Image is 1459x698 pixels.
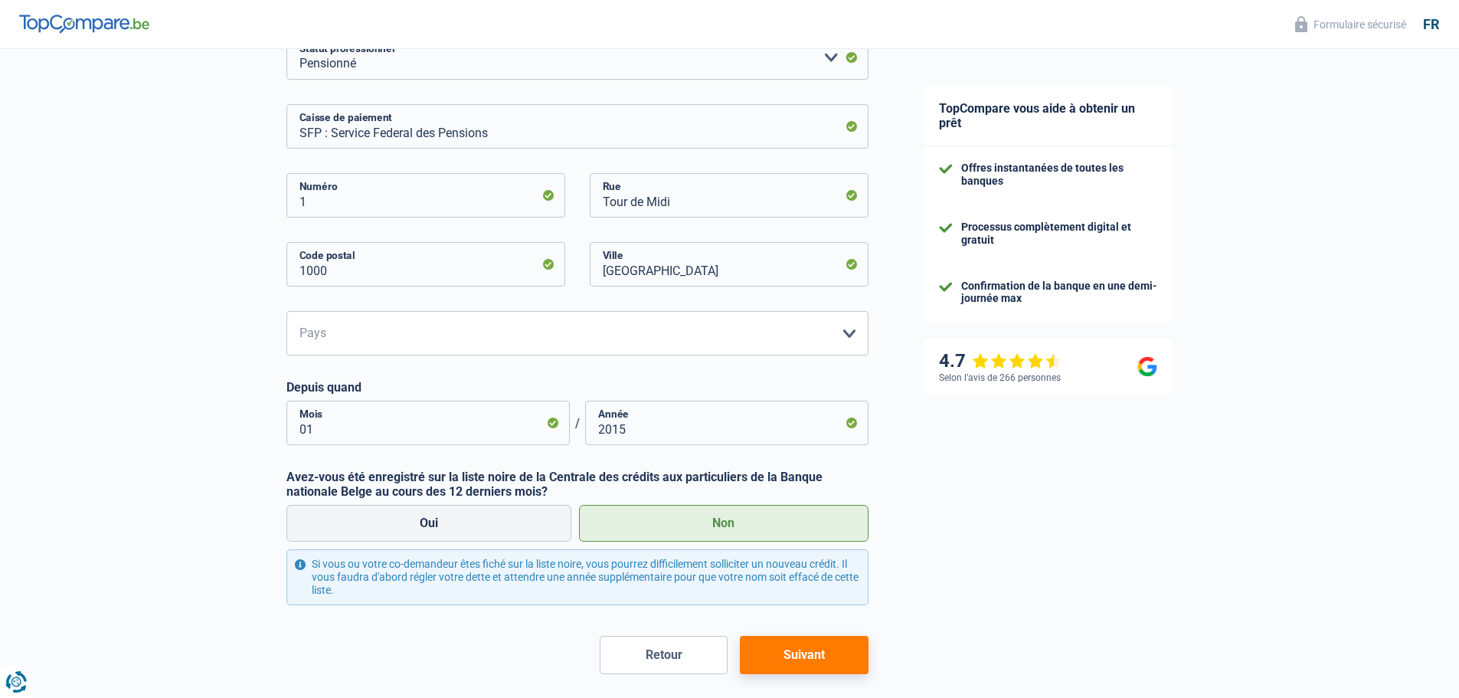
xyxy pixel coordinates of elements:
[19,15,149,33] img: TopCompare Logo
[286,470,869,499] label: Avez-vous été enregistré sur la liste noire de la Centrale des crédits aux particuliers de la Ban...
[1423,16,1440,33] div: fr
[585,401,869,445] input: AAAA
[939,350,1062,372] div: 4.7
[570,416,585,431] span: /
[600,636,728,674] button: Retour
[961,280,1157,306] div: Confirmation de la banque en une demi-journée max
[286,505,572,542] label: Oui
[1286,11,1415,37] button: Formulaire sécurisé
[740,636,868,674] button: Suivant
[961,221,1157,247] div: Processus complètement digital et gratuit
[924,86,1173,146] div: TopCompare vous aide à obtenir un prêt
[579,505,869,542] label: Non
[961,162,1157,188] div: Offres instantanées de toutes les banques
[286,401,570,445] input: MM
[286,549,869,605] div: Si vous ou votre co-demandeur êtes fiché sur la liste noire, vous pourrez difficilement sollicite...
[939,372,1061,383] div: Selon l’avis de 266 personnes
[286,380,869,395] label: Depuis quand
